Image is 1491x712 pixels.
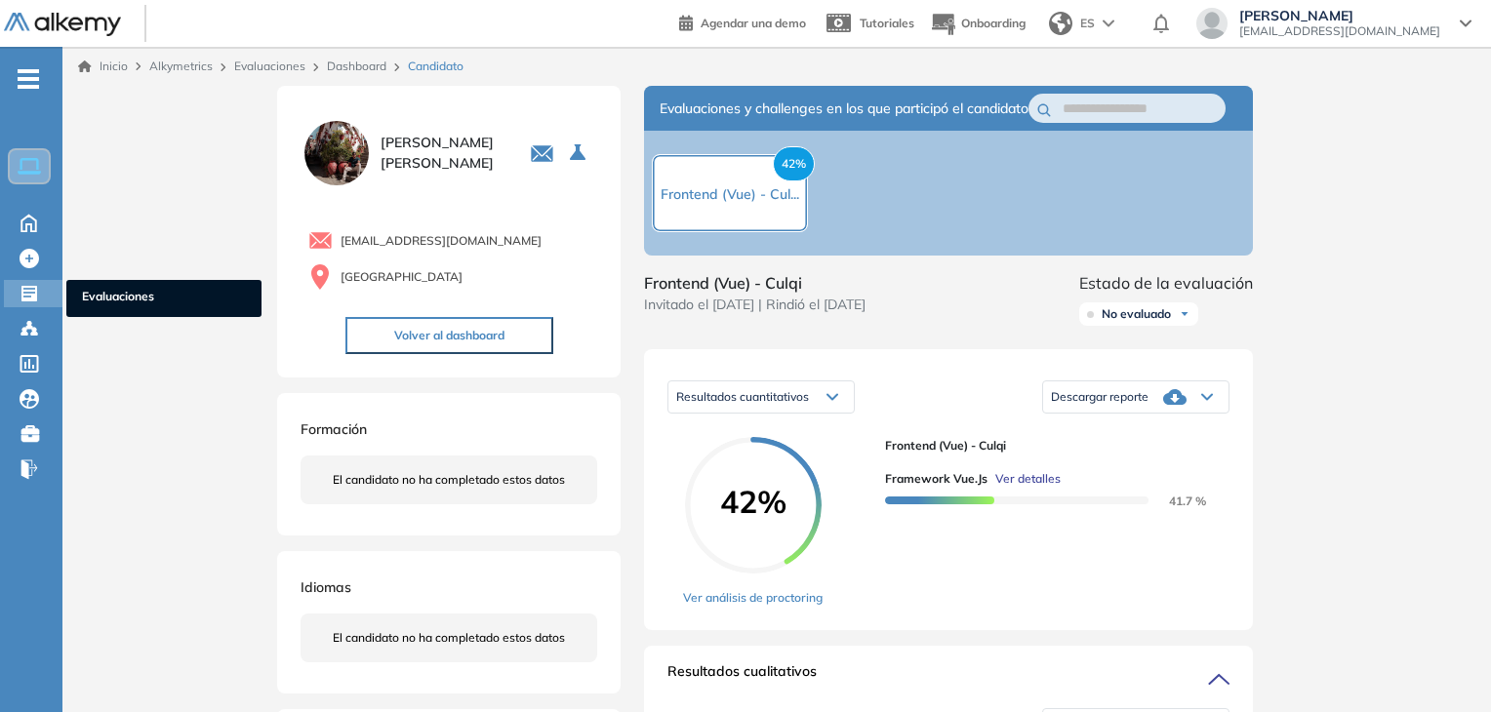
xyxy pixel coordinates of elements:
[885,437,1214,455] span: Frontend (Vue) - Culqi
[18,77,39,81] i: -
[78,58,128,75] a: Inicio
[676,389,809,404] span: Resultados cuantitativos
[860,16,914,30] span: Tutoriales
[1239,8,1440,23] span: [PERSON_NAME]
[333,629,565,647] span: El candidato no ha completado estos datos
[149,59,213,73] span: Alkymetrics
[1049,12,1072,35] img: world
[1239,23,1440,39] span: [EMAIL_ADDRESS][DOMAIN_NAME]
[885,470,987,488] span: Framework Vue.js
[701,16,806,30] span: Agendar una demo
[1146,494,1206,508] span: 41.7 %
[987,470,1061,488] button: Ver detalles
[341,232,542,250] span: [EMAIL_ADDRESS][DOMAIN_NAME]
[1102,306,1171,322] span: No evaluado
[4,13,121,37] img: Logo
[345,317,553,354] button: Volver al dashboard
[381,133,506,174] span: [PERSON_NAME] [PERSON_NAME]
[1103,20,1114,27] img: arrow
[683,589,823,607] a: Ver análisis de proctoring
[644,271,866,295] span: Frontend (Vue) - Culqi
[1179,308,1190,320] img: Ícono de flecha
[773,146,815,181] span: 42%
[679,10,806,33] a: Agendar una demo
[327,59,386,73] a: Dashboard
[82,288,246,309] span: Evaluaciones
[685,486,822,517] span: 42%
[661,185,799,203] span: Frontend (Vue) - Cul...
[930,3,1026,45] button: Onboarding
[667,661,817,692] span: Resultados cualitativos
[562,136,597,171] button: Seleccione la evaluación activa
[408,58,463,75] span: Candidato
[301,117,373,189] img: PROFILE_MENU_LOGO_USER
[301,420,367,438] span: Formación
[1080,15,1095,32] span: ES
[341,268,463,286] span: [GEOGRAPHIC_DATA]
[301,578,351,596] span: Idiomas
[644,295,866,315] span: Invitado el [DATE] | Rindió el [DATE]
[660,99,1028,119] span: Evaluaciones y challenges en los que participó el candidato
[333,471,565,489] span: El candidato no ha completado estos datos
[961,16,1026,30] span: Onboarding
[1079,271,1253,295] span: Estado de la evaluación
[1051,389,1148,405] span: Descargar reporte
[995,470,1061,488] span: Ver detalles
[234,59,305,73] a: Evaluaciones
